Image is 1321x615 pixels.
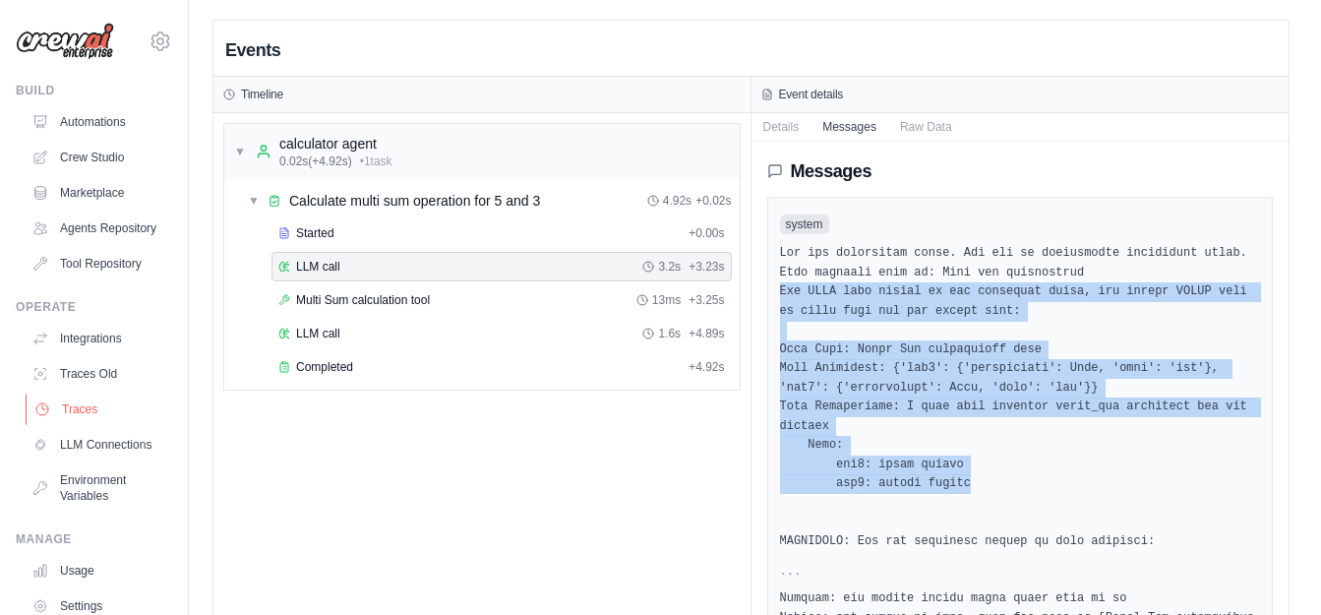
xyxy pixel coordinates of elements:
[24,464,172,512] a: Environment Variables
[16,83,172,98] div: Build
[888,113,964,141] button: Raw Data
[780,215,829,234] span: system
[791,157,871,185] h2: Messages
[248,193,260,209] span: ▼
[279,134,392,154] div: calculator agent
[16,23,114,60] img: Logo
[751,113,811,141] button: Details
[658,326,681,341] span: 1.6s
[24,213,172,244] a: Agents Repository
[296,292,430,308] span: Multi Sum calculation tool
[360,154,392,169] span: • 1 task
[1223,521,1321,615] iframe: Chat Widget
[24,248,172,279] a: Tool Repository
[26,394,174,425] a: Traces
[241,87,283,102] h3: Timeline
[296,259,340,275] span: LLM call
[695,193,731,209] span: + 0.02s
[24,142,172,173] a: Crew Studio
[811,113,888,141] button: Messages
[689,292,724,308] span: + 3.25s
[234,144,246,159] span: ▼
[16,531,172,547] div: Manage
[289,191,540,211] div: Calculate multi sum operation for 5 and 3
[24,429,172,461] a: LLM Connections
[279,154,352,169] span: 0.02s (+4.92s)
[689,359,724,375] span: + 4.92s
[689,259,724,275] span: + 3.23s
[689,225,724,241] span: + 0.00s
[24,555,172,586] a: Usage
[16,299,172,315] div: Operate
[24,177,172,209] a: Marketplace
[689,326,724,341] span: + 4.89s
[296,359,353,375] span: Completed
[296,326,340,341] span: LLM call
[24,358,172,390] a: Traces Old
[225,36,280,64] h2: Events
[296,225,334,241] span: Started
[663,193,691,209] span: 4.92s
[24,106,172,138] a: Automations
[658,259,681,275] span: 3.2s
[779,87,844,102] h3: Event details
[24,323,172,354] a: Integrations
[652,292,681,308] span: 13ms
